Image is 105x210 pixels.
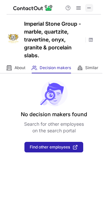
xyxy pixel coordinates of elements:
span: About [15,65,25,70]
h1: Imperial Stone Group - marble, quartzite, travertine, onyx, granite & porcelain slabs. [24,20,84,59]
p: Search for other employees on the search portal [24,121,84,134]
button: Find other employees [24,142,83,152]
img: ContactOut v5.3.10 [13,4,53,12]
header: No decision makers found [21,110,87,118]
span: Decision makers [40,65,71,70]
span: Similar [85,65,98,70]
img: 370ff43ca5aedef34a0103f7cfbb8f37 [7,32,20,45]
img: No leads found [40,80,68,106]
span: Find other employees [30,145,70,149]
